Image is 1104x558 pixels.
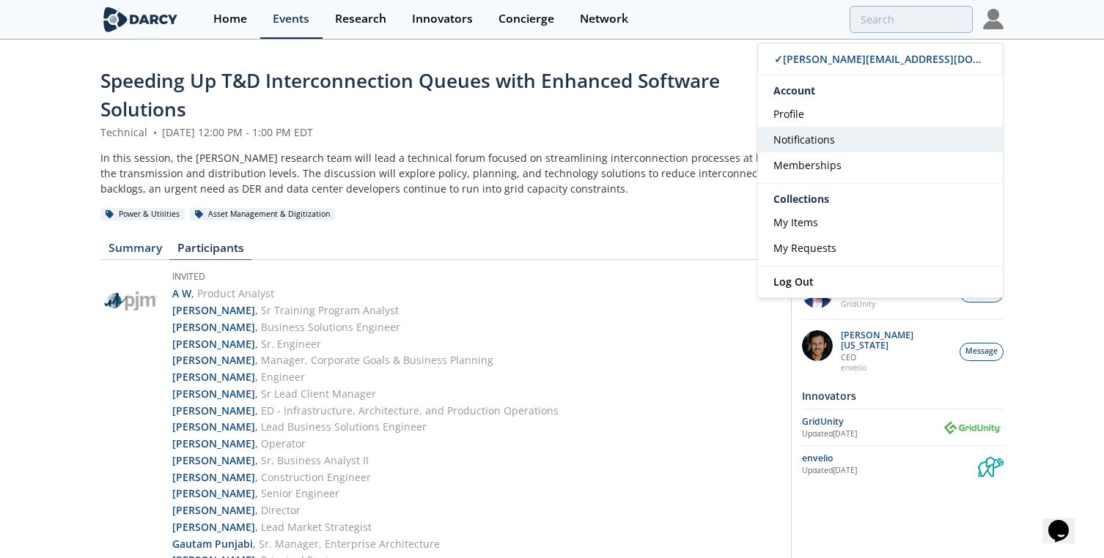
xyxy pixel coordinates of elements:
a: Memberships [758,152,1003,178]
span: My Items [773,215,818,229]
span: Memberships [773,158,842,172]
div: Home [213,13,247,25]
a: Profile [758,101,1003,127]
a: envelio Updated[DATE] envelio [802,451,1004,477]
span: Product Analyst [197,286,274,300]
span: Sr Lead Client Manager [261,387,376,401]
div: In this session, the [PERSON_NAME] research team will lead a technical forum focused on streamlin... [100,150,781,196]
strong: Gautam Punjabi [172,537,253,551]
strong: [PERSON_NAME] [172,436,255,450]
img: Profile [983,9,1004,29]
span: , [255,470,258,484]
span: ✓ [PERSON_NAME][EMAIL_ADDRESS][DOMAIN_NAME] [774,52,1038,66]
p: CEO [841,352,952,362]
div: Innovators [802,383,1004,409]
strong: [PERSON_NAME] [172,353,255,367]
strong: [PERSON_NAME] [172,453,255,467]
span: , [255,320,258,334]
span: , [255,420,258,434]
img: 1b183925-147f-4a47-82c9-16eeeed5003c [802,330,833,361]
span: , [255,370,258,384]
strong: [PERSON_NAME] [172,337,255,351]
div: Events [273,13,309,25]
iframe: chat widget [1042,499,1089,543]
span: , [255,503,258,517]
a: GridUnity Updated[DATE] GridUnity [802,414,1004,440]
span: Profile [773,107,804,121]
img: envelio [978,451,1004,477]
button: Message [960,343,1004,361]
span: , [255,520,258,534]
div: Updated [DATE] [802,465,978,477]
span: Sr. Business Analyst II [261,453,369,467]
span: Lead Market Strategist [261,520,372,534]
span: , [253,537,256,551]
span: Sr. Engineer [261,337,321,351]
strong: [PERSON_NAME] [172,486,255,500]
strong: A W [172,286,191,300]
span: , [255,303,258,317]
strong: [PERSON_NAME] [172,403,255,417]
strong: [PERSON_NAME] [172,470,255,484]
div: Research [335,13,386,25]
span: , [255,436,258,450]
a: Summary [100,242,169,260]
strong: [PERSON_NAME] [172,370,255,384]
span: Engineer [261,370,305,384]
a: Participants [169,242,251,260]
p: GridUnity [841,299,913,309]
div: Asset Management & Digitization [190,208,335,221]
strong: [PERSON_NAME] [172,503,255,517]
span: Notifications [773,133,835,146]
strong: [PERSON_NAME] [172,420,255,434]
span: • [150,125,159,139]
span: Operator [261,436,306,450]
div: Power & Utilities [100,208,185,221]
div: GridUnity [802,415,942,428]
span: Speeding Up T&D Interconnection Queues with Enhanced Software Solutions [100,67,720,122]
p: envelio [841,362,952,373]
span: Sr. Manager, Enterprise Architecture [259,537,440,551]
strong: [PERSON_NAME] [172,387,255,401]
input: Advanced Search [850,6,973,33]
span: Director [261,503,301,517]
span: , [255,403,258,417]
span: Lead Business Solutions Engineer [261,420,427,434]
span: Message [965,346,998,357]
div: Innovators [412,13,473,25]
div: Concierge [498,13,554,25]
span: ED - Infrastructure, Architecture, and Production Operations [261,403,559,417]
a: Notifications [758,127,1003,152]
strong: [PERSON_NAME] [172,303,255,317]
h5: Invited [172,270,559,286]
span: My Requests [773,241,836,255]
a: Log Out [758,267,1003,297]
a: ✓[PERSON_NAME][EMAIL_ADDRESS][DOMAIN_NAME] [758,43,1003,75]
span: , [255,453,258,467]
span: Log Out [773,275,814,289]
img: GridUnity [942,418,1004,436]
span: , [191,286,194,300]
span: Business Solutions Engineer [261,320,400,334]
a: My Requests [758,235,1003,261]
div: Account [758,75,1003,101]
div: Updated [DATE] [802,428,942,440]
span: , [255,387,258,401]
div: envelio [802,452,978,465]
span: Manager, Corporate Goals & Business Planning [261,353,493,367]
img: logo-wide.svg [100,7,180,32]
div: Network [580,13,628,25]
strong: [PERSON_NAME] [172,320,255,334]
span: Senior Engineer [261,486,339,500]
span: , [255,353,258,367]
img: PJM Interconnection [100,270,162,332]
p: [PERSON_NAME][US_STATE] [841,330,952,351]
div: Technical [DATE] 12:00 PM - 1:00 PM EDT [100,124,781,140]
span: , [255,486,258,500]
span: Construction Engineer [261,470,371,484]
strong: [PERSON_NAME] [172,520,255,534]
div: Collections [758,189,1003,209]
a: My Items [758,209,1003,235]
span: Sr Training Program Analyst [261,303,399,317]
span: , [255,337,258,351]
